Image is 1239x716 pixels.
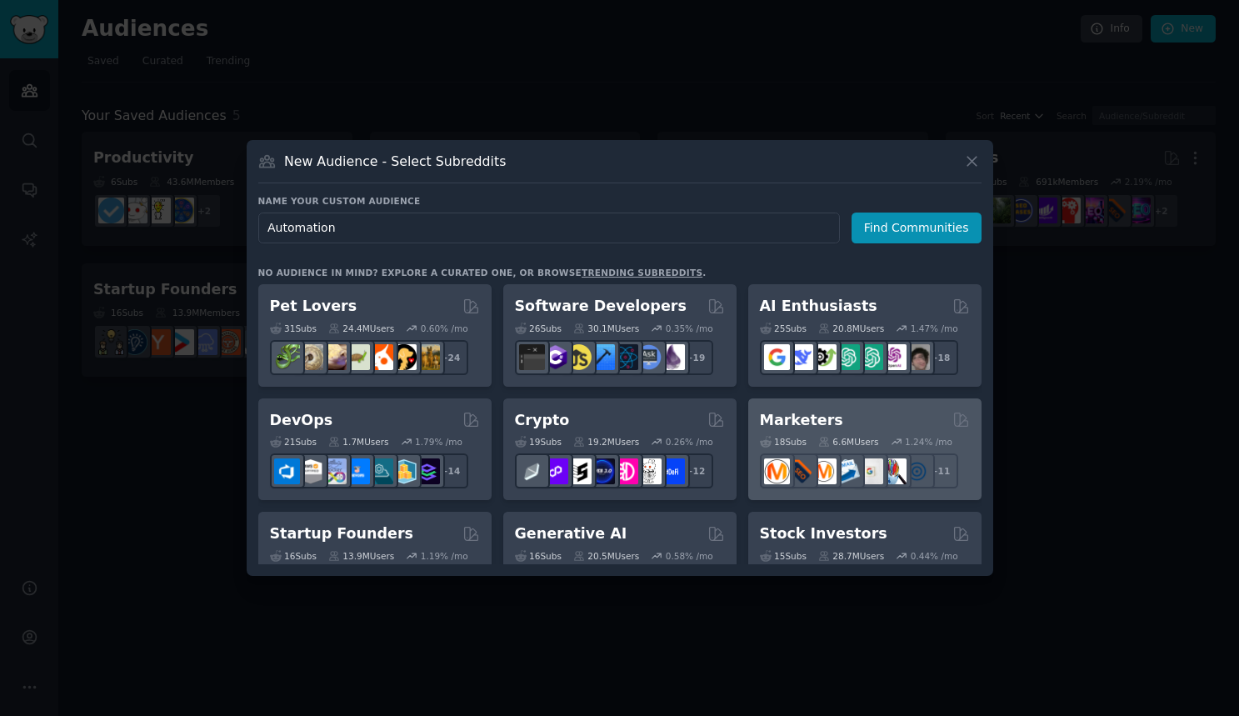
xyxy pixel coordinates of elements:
img: AWS_Certified_Experts [297,458,323,484]
img: iOSProgramming [589,344,615,370]
div: 28.7M Users [818,550,884,562]
div: 15 Sub s [760,550,807,562]
div: 30.1M Users [573,323,639,334]
h2: Pet Lovers [270,296,357,317]
h2: Startup Founders [270,523,413,544]
div: 0.35 % /mo [666,323,713,334]
img: software [519,344,545,370]
img: dogbreed [414,344,440,370]
img: cockatiel [367,344,393,370]
img: learnjavascript [566,344,592,370]
h2: Stock Investors [760,523,887,544]
img: turtle [344,344,370,370]
div: 20.8M Users [818,323,884,334]
div: 1.19 % /mo [421,550,468,562]
div: 0.44 % /mo [911,550,958,562]
div: 19 Sub s [515,436,562,448]
div: + 14 [433,453,468,488]
div: 0.26 % /mo [666,436,713,448]
img: CryptoNews [636,458,662,484]
img: herpetology [274,344,300,370]
div: 25 Sub s [760,323,807,334]
div: 1.79 % /mo [415,436,462,448]
a: trending subreddits [582,268,702,278]
div: No audience in mind? Explore a curated one, or browse . [258,267,707,278]
div: 19.2M Users [573,436,639,448]
div: 1.47 % /mo [911,323,958,334]
img: chatgpt_prompts_ [857,344,883,370]
img: 0xPolygon [542,458,568,484]
img: AItoolsCatalog [811,344,837,370]
div: 24.4M Users [328,323,394,334]
div: 0.58 % /mo [666,550,713,562]
img: Emailmarketing [834,458,860,484]
h2: DevOps [270,410,333,431]
div: 20.5M Users [573,550,639,562]
img: googleads [857,458,883,484]
img: leopardgeckos [321,344,347,370]
img: web3 [589,458,615,484]
img: ethstaker [566,458,592,484]
img: PetAdvice [391,344,417,370]
div: + 11 [923,453,958,488]
div: + 24 [433,340,468,375]
h2: Marketers [760,410,843,431]
img: csharp [542,344,568,370]
div: 21 Sub s [270,436,317,448]
img: content_marketing [764,458,790,484]
div: 13.9M Users [328,550,394,562]
img: ArtificalIntelligence [904,344,930,370]
div: 1.24 % /mo [905,436,952,448]
h2: Generative AI [515,523,627,544]
div: 31 Sub s [270,323,317,334]
img: OpenAIDev [881,344,907,370]
div: 1.7M Users [328,436,389,448]
div: + 18 [923,340,958,375]
img: ethfinance [519,458,545,484]
img: platformengineering [367,458,393,484]
img: azuredevops [274,458,300,484]
div: 26 Sub s [515,323,562,334]
img: elixir [659,344,685,370]
img: AskMarketing [811,458,837,484]
img: MarketingResearch [881,458,907,484]
button: Find Communities [852,213,982,243]
img: aws_cdk [391,458,417,484]
h3: Name your custom audience [258,195,982,207]
img: AskComputerScience [636,344,662,370]
h3: New Audience - Select Subreddits [284,153,506,170]
img: OnlineMarketing [904,458,930,484]
img: chatgpt_promptDesign [834,344,860,370]
img: PlatformEngineers [414,458,440,484]
img: ballpython [297,344,323,370]
img: GoogleGeminiAI [764,344,790,370]
div: + 19 [678,340,713,375]
img: defiblockchain [612,458,638,484]
div: 18 Sub s [760,436,807,448]
img: defi_ [659,458,685,484]
h2: AI Enthusiasts [760,296,877,317]
div: 16 Sub s [515,550,562,562]
h2: Software Developers [515,296,687,317]
input: Pick a short name, like "Digital Marketers" or "Movie-Goers" [258,213,840,243]
img: DevOpsLinks [344,458,370,484]
img: bigseo [787,458,813,484]
div: 0.60 % /mo [421,323,468,334]
div: 16 Sub s [270,550,317,562]
img: Docker_DevOps [321,458,347,484]
img: DeepSeek [787,344,813,370]
div: 6.6M Users [818,436,879,448]
div: + 12 [678,453,713,488]
h2: Crypto [515,410,570,431]
img: reactnative [612,344,638,370]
